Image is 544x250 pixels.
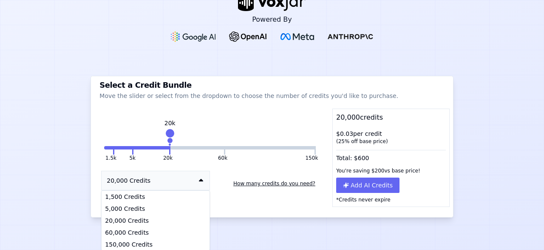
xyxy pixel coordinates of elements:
[163,155,173,161] button: 20k
[99,81,444,89] h3: Select a Credit Bundle
[102,191,210,203] div: 1,500 Credits
[102,227,210,239] div: 60,000 Credits
[252,14,292,25] p: Powered By
[280,33,314,40] img: Meta Logo
[333,109,449,126] div: 20,000 credits
[101,171,210,190] button: 20,000 Credits
[333,148,449,164] div: Total: $ 600
[333,126,449,148] div: $ 0.03 per credit
[230,177,319,190] button: How many credits do you need?
[129,155,136,161] button: 5k
[99,92,444,100] p: Move the slider or select from the dropdown to choose the number of credits you'd like to purchase.
[170,146,224,149] button: 60k
[102,215,210,227] div: 20,000 Credits
[164,119,176,127] div: 20k
[336,138,446,145] div: ( 25 % off base price)
[229,32,267,42] img: OpenAI Logo
[101,171,210,190] button: 20,000 Credits 1,500 Credits 5,000 Credits 20,000 Credits 60,000 Credits 150,000 Credits
[218,155,227,161] button: 60k
[336,178,399,193] button: Add AI Credits
[102,203,210,215] div: 5,000 Credits
[333,164,449,178] div: You're saving $ 200 vs base price!
[133,146,169,149] button: 20k
[171,32,216,42] img: Google gemini Logo
[333,193,449,207] p: *Credits never expire
[305,155,318,161] button: 150k
[104,146,113,149] button: 1.5k
[114,146,132,149] button: 5k
[105,155,116,161] button: 1.5k
[225,146,314,149] button: 150k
